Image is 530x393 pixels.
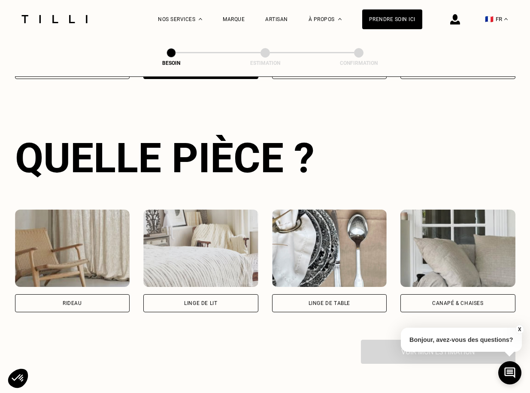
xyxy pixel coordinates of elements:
[338,18,342,20] img: Menu déroulant à propos
[400,210,515,287] img: Tilli retouche votre Canapé & chaises
[223,16,245,22] a: Marque
[450,14,460,24] img: icône connexion
[432,301,484,306] div: Canapé & chaises
[128,60,214,66] div: Besoin
[309,301,350,306] div: Linge de table
[401,328,522,352] p: Bonjour, avez-vous des questions?
[265,16,288,22] a: Artisan
[15,210,130,287] img: Tilli retouche votre Rideau
[143,210,258,287] img: Tilli retouche votre Linge de lit
[515,325,524,334] button: X
[316,60,402,66] div: Confirmation
[199,18,202,20] img: Menu déroulant
[184,301,217,306] div: Linge de lit
[15,134,515,182] div: Quelle pièce ?
[222,60,308,66] div: Estimation
[18,15,91,23] img: Logo du service de couturière Tilli
[485,15,494,23] span: 🇫🇷
[504,18,508,20] img: menu déroulant
[272,210,387,287] img: Tilli retouche votre Linge de table
[63,301,82,306] div: Rideau
[362,9,422,29] a: Prendre soin ici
